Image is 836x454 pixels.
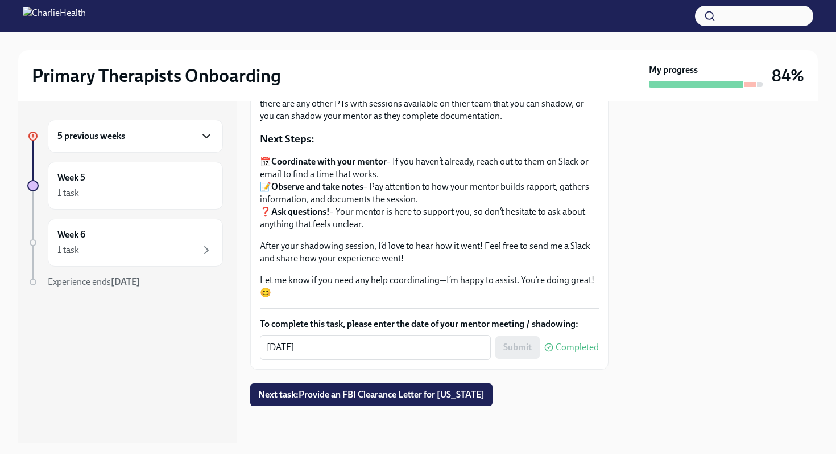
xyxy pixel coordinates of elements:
strong: Ask questions! [271,206,330,217]
strong: My progress [649,64,698,76]
button: Next task:Provide an FBI Clearance Letter for [US_STATE] [250,383,493,406]
p: Next Steps: [260,132,599,146]
span: Completed [556,343,599,352]
div: 1 task [57,244,79,256]
label: To complete this task, please enter the date of your mentor meeting / shadowing: [260,318,599,330]
h6: Week 6 [57,228,85,241]
a: Week 51 task [27,162,223,210]
img: CharlieHealth [23,7,86,25]
div: 5 previous weeks [48,120,223,153]
h2: Primary Therapists Onboarding [32,64,281,87]
span: Next task : Provide an FBI Clearance Letter for [US_STATE] [258,389,485,400]
strong: Observe and take notes [271,181,363,192]
h6: Week 5 [57,171,85,184]
p: After your shadowing session, I’d love to hear how it went! Feel free to send me a Slack and shar... [260,240,599,265]
p: 📅 – If you haven’t already, reach out to them on Slack or email to find a time that works. 📝 – Pa... [260,156,599,231]
p: Let me know if you need any help coordinating—I’m happy to assist. You’re doing great! 😊 [260,274,599,299]
p: Sometimes sessions may not be available - in this case you may ask your supervisor if there are a... [260,85,599,122]
strong: Coordinate with your mentor [271,156,387,167]
div: 1 task [57,187,79,199]
span: Experience ends [48,276,140,287]
a: Week 61 task [27,219,223,267]
strong: [DATE] [111,276,140,287]
h3: 84% [772,66,804,86]
textarea: [DATE] [267,341,484,354]
h6: 5 previous weeks [57,130,125,142]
